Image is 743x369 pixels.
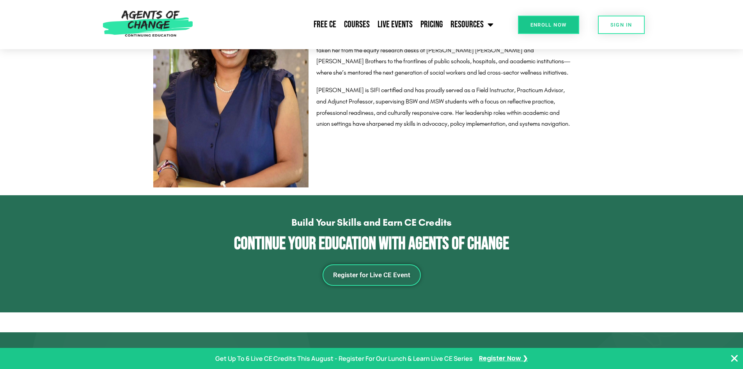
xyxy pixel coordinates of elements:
span: Register for Live CE Event [333,272,410,278]
span: SIGN IN [610,22,632,27]
a: Enroll Now [518,16,579,34]
a: Resources [447,15,497,34]
button: Close Banner [730,354,739,363]
a: SIGN IN [598,16,645,34]
p: [PERSON_NAME] is SIFI certified and has proudly served as a Field Instructor, Practicum Advisor, ... [316,85,571,130]
a: Register Now ❯ [479,353,528,364]
a: Free CE [310,15,340,34]
a: Register for Live CE Event [323,264,421,286]
h2: Continue Your Education with Agents of Change [153,235,590,253]
span: Enroll Now [530,22,567,27]
a: Live Events [374,15,417,34]
nav: Menu [197,15,497,34]
a: Courses [340,15,374,34]
a: Pricing [417,15,447,34]
h4: Build Your Skills and Earn CE Credits [153,217,590,227]
p: Get Up To 6 Live CE Credits This August - Register For Our Lunch & Learn Live CE Series [215,353,473,364]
